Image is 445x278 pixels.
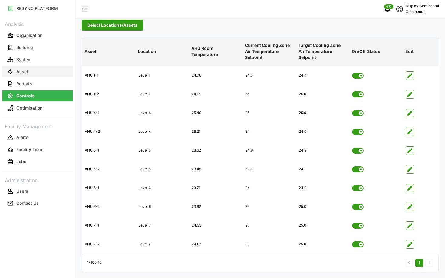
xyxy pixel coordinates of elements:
div: Level 7 [136,237,189,252]
div: 24.33 [189,218,242,233]
p: Analysis [2,19,73,28]
button: Contact Us [2,198,73,209]
div: 24.87 [189,237,242,252]
p: 1 - 10 of 10 [87,260,102,266]
button: notifications [381,3,394,15]
div: 25.0 [296,218,349,233]
button: Asset [2,66,73,77]
p: Reports [16,81,32,87]
div: AHU 6-1 [82,181,135,195]
div: 24.78 [189,68,242,83]
div: Level 7 [136,218,189,233]
div: 24 [243,124,296,139]
p: Jobs [16,159,26,165]
p: Alerts [16,134,28,140]
div: 23.62 [189,143,242,158]
a: Facility Team [2,144,73,156]
button: Select Locations/Assets [82,20,143,31]
div: 24.1 [296,162,349,177]
div: 24.0 [296,181,349,195]
div: 24.9 [243,143,296,158]
p: Users [16,188,28,194]
div: Level 5 [136,143,189,158]
div: Level 1 [136,68,189,83]
div: Level 6 [136,181,189,195]
div: AHU 6-2 [82,199,135,214]
button: Users [2,186,73,197]
p: Controls [16,93,35,99]
p: Facility Team [16,146,43,152]
div: 25.0 [296,199,349,214]
a: Users [2,185,73,197]
a: Controls [2,90,73,102]
button: Building [2,42,73,53]
div: 23.45 [189,162,242,177]
a: Alerts [2,132,73,144]
div: 23.62 [189,199,242,214]
a: Jobs [2,156,73,168]
a: System [2,54,73,66]
button: Jobs [2,156,73,167]
div: 24.4 [296,68,349,83]
p: Asset [16,69,28,75]
div: Level 6 [136,199,189,214]
div: 25 [243,237,296,252]
p: Organisation [16,32,42,38]
div: AHU 1-2 [82,87,135,102]
div: AHU 7-1 [82,218,135,233]
div: 25 [243,218,296,233]
div: AHU 7-2 [82,237,135,252]
p: Asset [83,44,134,59]
div: Level 4 [136,106,189,120]
div: AHU 5-2 [82,162,135,177]
div: 25 [243,106,296,120]
button: Alerts [2,132,73,143]
div: 26.0 [296,87,349,102]
p: Target Cooling Zone Air Temperature Setpoint [297,38,348,66]
div: 25.0 [296,106,349,120]
div: 24.15 [189,87,242,102]
div: AHU 4-1 [82,106,135,120]
p: Display Continental [406,3,439,9]
button: Controls [2,90,73,101]
div: 24.5 [243,68,296,83]
p: Location [137,44,188,59]
button: Facility Team [2,144,73,155]
div: Level 5 [136,162,189,177]
button: 1 [415,259,423,267]
button: schedule [394,3,406,15]
p: Continental [406,9,439,15]
div: 25 [243,199,296,214]
div: 25.0 [296,237,349,252]
p: Facility Management [2,122,73,130]
p: Optimisation [16,105,42,111]
button: Optimisation [2,103,73,113]
div: Level 1 [136,87,189,102]
p: RESYNC PLATFORM [16,5,58,11]
div: 24 [243,181,296,195]
span: 677 [386,5,391,9]
div: 24.9 [296,143,349,158]
a: Reports [2,78,73,90]
div: AHU 1-1 [82,68,135,83]
div: 26 [243,87,296,102]
a: Building [2,41,73,54]
button: System [2,54,73,65]
a: Asset [2,66,73,78]
a: RESYNC PLATFORM [2,2,73,15]
p: AHU Room Temperature [190,41,241,63]
p: System [16,57,31,63]
a: Contact Us [2,197,73,209]
p: On/Off Status [351,44,402,59]
div: 26.21 [189,124,242,139]
div: AHU 4-2 [82,124,135,139]
span: Select Locations/Assets [87,20,137,30]
button: Organisation [2,30,73,41]
div: Level 4 [136,124,189,139]
div: 24.0 [296,124,349,139]
button: RESYNC PLATFORM [2,3,73,14]
p: Building [16,44,33,51]
p: Edit [404,44,437,59]
p: Contact Us [16,200,39,206]
div: 25.49 [189,106,242,120]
